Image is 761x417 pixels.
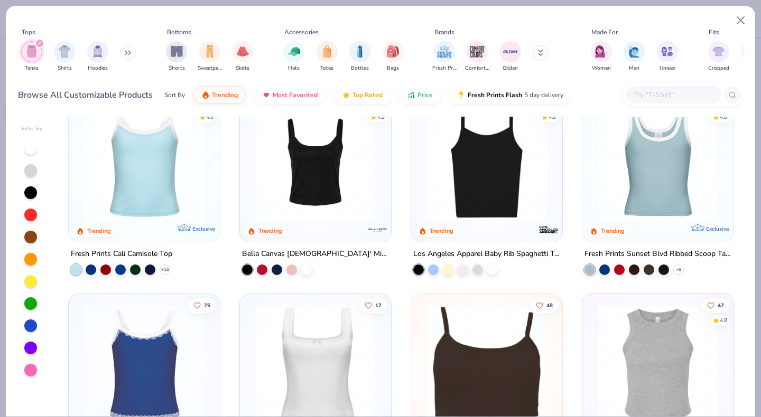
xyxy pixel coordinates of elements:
img: TopRated.gif [342,91,350,99]
span: Hats [288,64,300,72]
span: Top Rated [352,91,383,99]
button: filter button [317,41,338,72]
img: Gildan Image [503,44,518,60]
div: Fresh Prints Sunset Blvd Ribbed Scoop Tank Top [584,248,731,261]
span: Fresh Prints Flash [468,91,522,99]
input: Try "T-Shirt" [633,89,714,101]
span: Gildan [503,64,518,72]
span: 48 [546,302,553,308]
div: filter for Men [624,41,645,72]
div: filter for Hats [283,41,304,72]
span: Totes [320,64,333,72]
img: Bella + Canvas logo [367,219,388,240]
button: filter button [87,41,108,72]
div: filter for Hoodies [87,41,108,72]
div: Bella Canvas [DEMOGRAPHIC_DATA]' Micro Ribbed Scoop Tank [242,248,389,261]
span: Bottles [351,64,369,72]
button: filter button [465,41,489,72]
div: Browse All Customizable Products [18,89,153,101]
img: most_fav.gif [262,91,271,99]
img: Bottles Image [354,45,366,58]
span: Women [592,64,611,72]
div: 4.8 [720,316,727,324]
div: Fits [709,27,719,37]
img: Bags Image [387,45,398,58]
span: Shirts [58,64,72,72]
img: Fresh Prints Image [437,44,452,60]
div: Brands [434,27,454,37]
button: filter button [624,41,645,72]
img: Comfort Colors Image [469,44,485,60]
button: filter button [708,41,729,72]
div: Fresh Prints Cali Camisole Top [71,248,172,261]
img: Women Image [595,45,607,58]
div: filter for Bottles [349,41,370,72]
div: filter for Sweatpants [198,41,222,72]
button: Like [702,298,729,312]
img: Skirts Image [237,45,249,58]
div: filter for Bags [383,41,404,72]
div: 4.9 [377,113,385,121]
div: filter for Comfort Colors [465,41,489,72]
span: + 6 [676,267,681,273]
button: filter button [432,41,457,72]
span: Cropped [708,64,729,72]
button: filter button [383,41,404,72]
img: Men Image [628,45,640,58]
button: Price [399,86,441,104]
span: 47 [718,302,724,308]
img: cbf11e79-2adf-4c6b-b19e-3da42613dd1b [422,101,552,221]
img: Totes Image [321,45,333,58]
div: filter for Unisex [657,41,678,72]
button: filter button [500,41,521,72]
img: Cropped Image [712,45,725,58]
span: Shorts [169,64,185,72]
div: filter for Shirts [54,41,75,72]
button: Most Favorited [254,86,326,104]
div: filter for Women [591,41,612,72]
span: Men [629,64,639,72]
span: Unisex [660,64,675,72]
span: Exclusive [706,225,728,232]
button: Like [531,298,558,312]
button: filter button [232,41,253,72]
img: Los Angeles Apparel logo [538,219,559,240]
span: + 16 [161,267,169,273]
div: Tops [22,27,35,37]
img: Shirts Image [59,45,71,58]
img: Tanks Image [26,45,38,58]
button: filter button [166,41,187,72]
span: Price [417,91,433,99]
img: flash.gif [457,91,466,99]
img: Sweatpants Image [204,45,216,58]
img: 805349cc-a073-4baf-ae89-b2761e757b43 [593,101,723,221]
img: Unisex Image [661,45,673,58]
button: filter button [198,41,222,72]
div: filter for Skirts [232,41,253,72]
span: Bags [387,64,399,72]
button: Fresh Prints Flash5 day delivery [449,86,571,104]
span: Fresh Prints [432,64,457,72]
span: Sweatpants [198,64,222,72]
div: Bottoms [167,27,191,37]
div: Accessories [284,27,319,37]
span: Most Favorited [273,91,318,99]
button: Close [731,11,751,31]
span: Skirts [236,64,249,72]
div: filter for Tanks [21,41,42,72]
span: 75 [205,302,211,308]
span: Exclusive [192,225,215,232]
div: filter for Totes [317,41,338,72]
button: filter button [283,41,304,72]
div: 4.8 [549,113,556,121]
div: filter for Cropped [708,41,729,72]
button: filter button [21,41,42,72]
button: filter button [657,41,678,72]
div: Los Angeles Apparel Baby Rib Spaghetti Tank [413,248,560,261]
button: Trending [193,86,246,104]
div: filter for Gildan [500,41,521,72]
img: 8af284bf-0d00-45ea-9003-ce4b9a3194ad [250,101,380,221]
div: Made For [591,27,618,37]
img: Hoodies Image [92,45,104,58]
span: 5 day delivery [524,89,563,101]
